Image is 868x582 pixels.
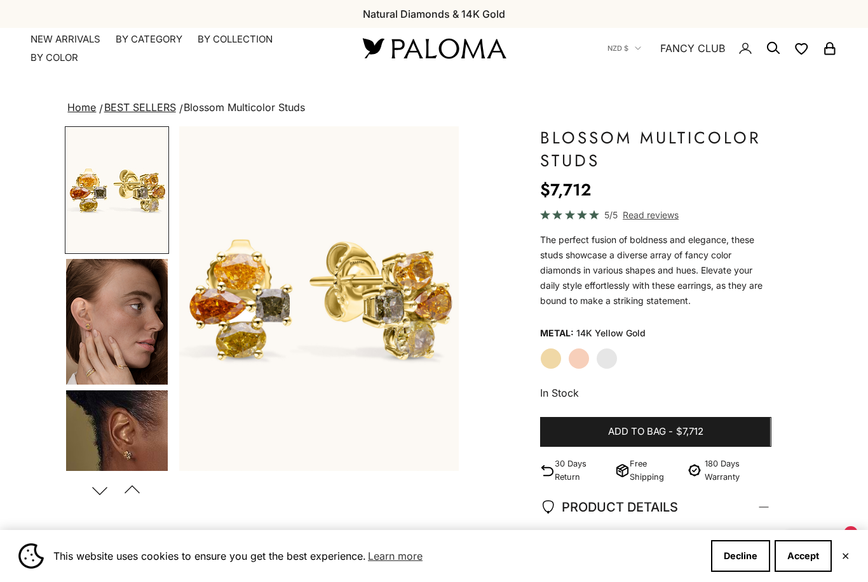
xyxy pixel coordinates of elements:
[676,424,703,440] span: $7,712
[116,33,182,46] summary: By Category
[540,385,771,401] p: In Stock
[31,51,78,64] summary: By Color
[630,457,679,484] p: Free Shipping
[104,101,176,114] a: BEST SELLERS
[607,43,628,54] span: NZD $
[841,552,850,560] button: Close
[607,43,641,54] button: NZD $
[540,484,771,531] summary: PRODUCT DETAILS
[66,390,168,516] img: #YellowGold #RoseGold #WhiteGold
[540,496,678,518] span: PRODUCT DETAILS
[576,324,646,343] variant-option-value: 14K Yellow Gold
[184,101,305,114] span: Blossom Multicolor Studs
[366,546,424,565] a: Learn more
[179,126,459,471] img: #YellowGold
[31,33,100,46] a: NEW ARRIVALS
[66,259,168,385] img: #YellowGold #RoseGold #WhiteGold
[540,177,591,202] sale-price: $7,712
[31,33,332,64] nav: Primary navigation
[711,540,770,572] button: Decline
[540,208,771,222] a: 5/5 Read reviews
[608,424,666,440] span: Add to bag
[555,457,609,484] p: 30 Days Return
[705,457,771,484] p: 180 Days Warranty
[66,128,168,253] img: #YellowGold
[607,28,837,69] nav: Secondary navigation
[67,101,96,114] a: Home
[65,258,169,386] button: Go to item 4
[623,208,679,222] span: Read reviews
[540,417,771,447] button: Add to bag-$7,712
[363,6,505,22] p: Natural Diamonds & 14K Gold
[540,324,574,343] legend: Metal:
[198,33,273,46] summary: By Collection
[540,232,771,308] div: The perfect fusion of boldness and elegance, these studs showcase a diverse array of fancy color ...
[604,208,618,222] span: 5/5
[18,543,44,569] img: Cookie banner
[65,99,803,117] nav: breadcrumbs
[775,540,832,572] button: Accept
[179,126,459,471] div: Item 1 of 14
[65,126,169,254] button: Go to item 1
[540,126,771,172] h1: Blossom Multicolor Studs
[53,546,701,565] span: This website uses cookies to ensure you get the best experience.
[660,40,725,56] a: FANCY CLUB
[65,389,169,517] button: Go to item 5
[540,528,758,542] span: 14K solid gold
